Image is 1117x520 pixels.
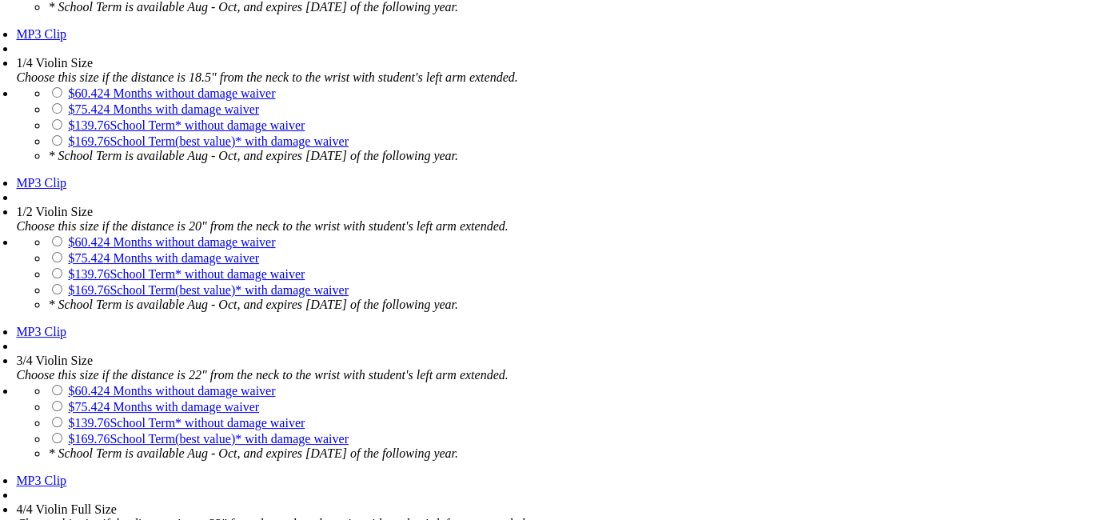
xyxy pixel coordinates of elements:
[68,118,110,132] span: $139.76
[68,267,305,281] a: $139.76School Term* without damage waiver
[48,149,458,162] em: * School Term is available Aug - Oct, and expires [DATE] of the following year.
[68,416,305,430] a: $139.76School Term* without damage waiver
[68,251,103,265] span: $75.42
[68,432,110,446] span: $169.76
[48,446,458,460] em: * School Term is available Aug - Oct, and expires [DATE] of the following year.
[68,283,349,297] a: $169.76School Term(best value)* with damage waiver
[68,86,275,100] a: $60.424 Months without damage waiver
[68,235,275,249] a: $60.424 Months without damage waiver
[68,384,275,398] a: $60.424 Months without damage waiver
[16,474,66,487] a: MP3 Clip
[68,102,259,116] a: $75.424 Months with damage waiver
[68,134,349,148] a: $169.76School Term(best value)* with damage waiver
[16,502,957,517] div: 4/4 Violin Full Size
[16,219,508,233] em: Choose this size if the distance is 20" from the neck to the wrist with student's left arm extended.
[68,235,103,249] span: $60.42
[68,102,103,116] span: $75.42
[48,298,458,311] em: * School Term is available Aug - Oct, and expires [DATE] of the following year.
[16,56,957,70] div: 1/4 Violin Size
[16,354,957,368] div: 3/4 Violin Size
[68,432,349,446] a: $169.76School Term(best value)* with damage waiver
[68,267,110,281] span: $139.76
[16,205,957,219] div: 1/2 Violin Size
[16,325,66,338] a: MP3 Clip
[68,384,103,398] span: $60.42
[68,400,103,414] span: $75.42
[68,118,305,132] a: $139.76School Term* without damage waiver
[16,70,517,84] em: Choose this size if the distance is 18.5" from the neck to the wrist with student's left arm exte...
[68,283,110,297] span: $169.76
[68,400,259,414] a: $75.424 Months with damage waiver
[68,416,110,430] span: $139.76
[16,368,508,382] em: Choose this size if the distance is 22" from the neck to the wrist with student's left arm extended.
[68,134,110,148] span: $169.76
[16,27,66,41] a: MP3 Clip
[68,251,259,265] a: $75.424 Months with damage waiver
[68,86,103,100] span: $60.42
[16,176,66,190] a: MP3 Clip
